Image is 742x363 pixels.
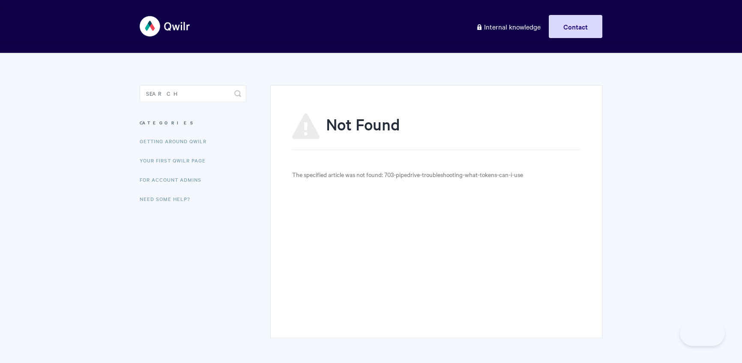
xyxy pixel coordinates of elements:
[140,10,191,42] img: Qwilr Help Center
[140,133,213,150] a: Getting Around Qwilr
[680,320,725,346] iframe: Toggle Customer Support
[140,85,246,102] input: Search
[292,170,580,180] p: The specified article was not found: 703-pipedrive-troubleshooting-what-tokens-can-i-use
[140,190,197,207] a: Need Some Help?
[140,115,246,130] h3: Categories
[140,171,208,188] a: For Account Admins
[140,152,212,169] a: Your First Qwilr Page
[549,15,602,38] a: Contact
[470,15,547,38] a: Internal knowledge
[292,113,580,150] h1: Not Found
